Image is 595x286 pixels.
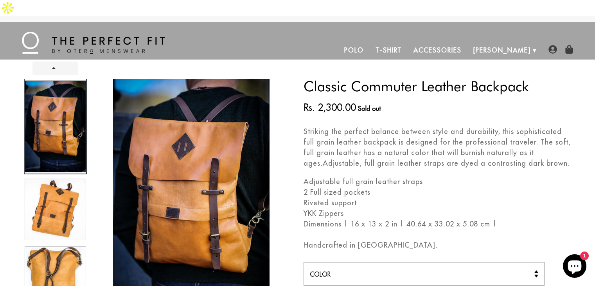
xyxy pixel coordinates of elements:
[304,79,572,93] h3: Classic Commuter Leather Backpack
[304,197,572,208] li: Riveted support
[24,177,87,242] a: classic leather backpack
[467,41,537,60] a: [PERSON_NAME]
[561,254,589,280] inbox-online-store-chat: Shopify online store chat
[304,100,356,114] ins: Rs. 2,300.00
[24,78,87,174] a: leather backpack
[22,32,165,54] img: The Perfect Fit - by Otero Menswear - Logo
[304,219,572,229] li: Dimensions | 16 x 13 x 2 in | 40.64 x 33.02 x 5.08 cm |
[32,62,78,75] a: Prev
[548,45,557,54] img: user-account-icon.png
[304,240,572,250] p: Handcrafted in [GEOGRAPHIC_DATA].
[304,126,572,168] p: Adjustable, full grain leather straps are dyed a contrasting dark brown.
[25,179,86,240] img: classic leather backpack
[304,208,572,219] li: YKK Zippers
[25,81,86,172] img: leather backpack
[304,176,572,187] li: Adjustable full grain leather straps
[370,41,408,60] a: T-Shirt
[304,127,571,168] span: Striking the perfect balance between style and durability, this sophisticated full grain leather ...
[338,41,370,60] a: Polo
[408,41,467,60] a: Accessories
[304,187,572,197] li: 2 Full sized pockets
[565,45,573,54] img: shopping-bag-icon.png
[358,105,381,112] span: Sold out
